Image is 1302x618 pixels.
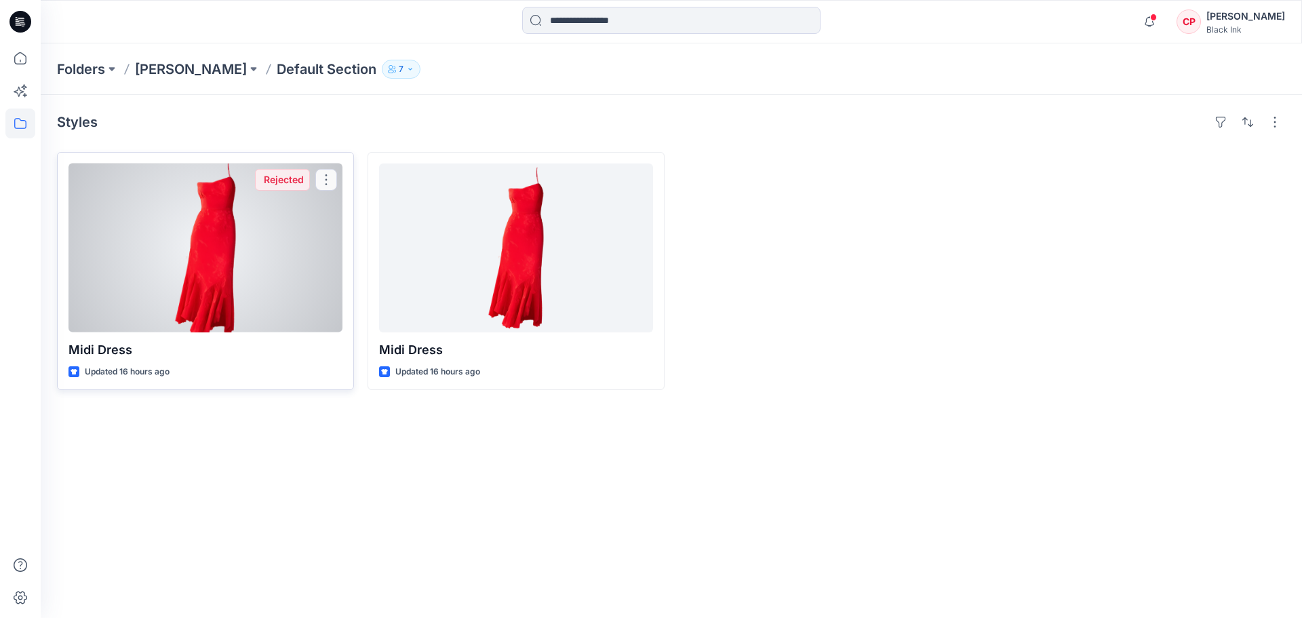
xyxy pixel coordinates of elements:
a: [PERSON_NAME] [135,60,247,79]
div: CP [1177,9,1201,34]
a: Folders [57,60,105,79]
p: Updated 16 hours ago [395,365,480,379]
p: Default Section [277,60,376,79]
p: 7 [399,62,403,77]
h4: Styles [57,114,98,130]
p: Midi Dress [379,341,653,360]
p: Midi Dress [68,341,342,360]
div: [PERSON_NAME] [1206,8,1285,24]
div: Black Ink [1206,24,1285,35]
p: Updated 16 hours ago [85,365,170,379]
a: Midi Dress [379,163,653,332]
button: 7 [382,60,420,79]
a: Midi Dress [68,163,342,332]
